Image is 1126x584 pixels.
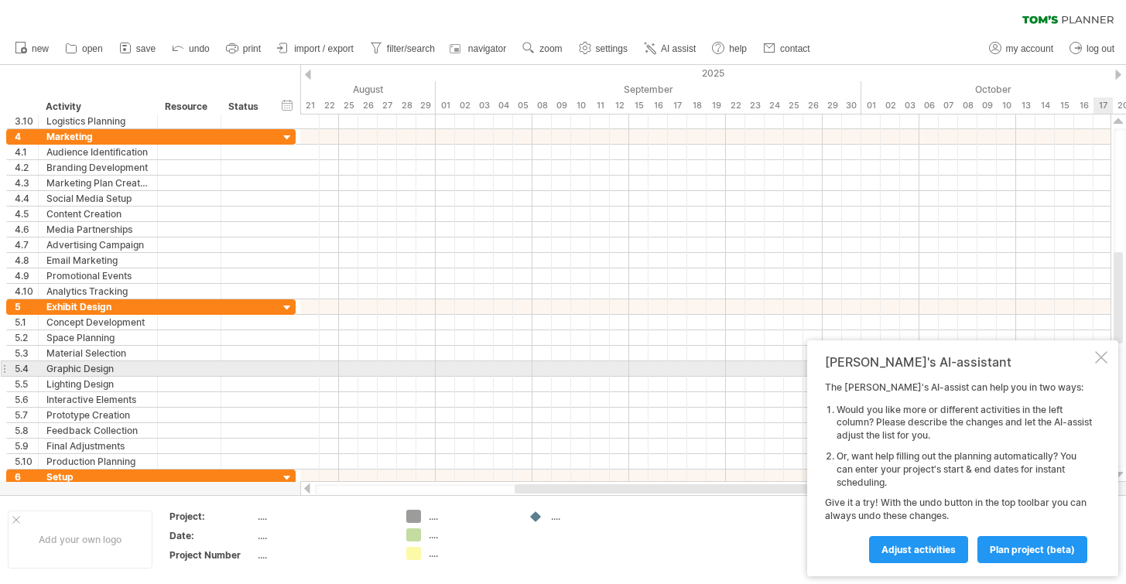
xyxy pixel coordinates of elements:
div: Tuesday, 9 September 2025 [552,97,571,114]
a: my account [985,39,1058,59]
div: Tuesday, 23 September 2025 [745,97,765,114]
div: Interactive Elements [46,392,149,407]
div: Tuesday, 30 September 2025 [842,97,861,114]
div: Activity [46,99,149,114]
div: Add your own logo [8,511,152,569]
a: import / export [273,39,358,59]
div: .... [258,548,388,562]
div: 4.5 [15,207,38,221]
div: Thursday, 16 October 2025 [1074,97,1093,114]
a: print [222,39,265,59]
div: Content Creation [46,207,149,221]
div: Wednesday, 8 October 2025 [958,97,977,114]
a: log out [1066,39,1119,59]
div: Status [228,99,262,114]
div: Friday, 3 October 2025 [900,97,919,114]
span: log out [1087,43,1114,54]
div: Tuesday, 7 October 2025 [939,97,958,114]
a: settings [575,39,632,59]
div: Thursday, 2 October 2025 [881,97,900,114]
div: Media Partnerships [46,222,149,237]
div: 5.4 [15,361,38,376]
div: Wednesday, 10 September 2025 [571,97,590,114]
span: zoom [539,43,562,54]
span: settings [596,43,628,54]
a: contact [759,39,815,59]
div: Wednesday, 24 September 2025 [765,97,784,114]
div: .... [551,510,635,523]
div: 5.1 [15,315,38,330]
div: Material Selection [46,346,149,360]
div: Friday, 22 August 2025 [320,97,339,114]
div: Logistics Planning [46,114,149,128]
div: 4.9 [15,268,38,283]
a: open [61,39,108,59]
div: Wednesday, 15 October 2025 [1055,97,1074,114]
div: Graphic Design [46,361,149,376]
div: Monday, 29 September 2025 [823,97,842,114]
div: Final Adjustments [46,439,149,453]
div: Monday, 13 October 2025 [1016,97,1035,114]
div: 5.9 [15,439,38,453]
div: .... [429,510,513,523]
div: Wednesday, 27 August 2025 [378,97,397,114]
span: undo [189,43,210,54]
div: 4 [15,129,38,144]
div: Tuesday, 14 October 2025 [1035,97,1055,114]
a: navigator [447,39,511,59]
div: Thursday, 25 September 2025 [784,97,803,114]
div: Project Number [169,548,255,562]
div: 5.5 [15,377,38,391]
div: 5.6 [15,392,38,407]
div: Monday, 8 September 2025 [532,97,552,114]
li: Or, want help filling out the planning automatically? You can enter your project's start & end da... [837,450,1092,489]
div: Analytics Tracking [46,284,149,299]
a: new [11,39,53,59]
div: Advertising Campaign [46,237,149,252]
div: Space Planning [46,330,149,345]
a: AI assist [640,39,700,59]
div: [PERSON_NAME]'s AI-assistant [825,354,1092,370]
a: save [115,39,160,59]
div: Social Media Setup [46,191,149,206]
div: Production Planning [46,454,149,469]
div: Friday, 17 October 2025 [1093,97,1113,114]
div: The [PERSON_NAME]'s AI-assist can help you in two ways: Give it a try! With the undo button in th... [825,381,1092,562]
div: 5.2 [15,330,38,345]
div: Thursday, 9 October 2025 [977,97,997,114]
span: contact [780,43,810,54]
a: undo [168,39,214,59]
div: .... [258,510,388,523]
div: .... [429,528,513,541]
span: save [136,43,156,54]
div: Friday, 19 September 2025 [707,97,726,114]
div: Concept Development [46,315,149,330]
div: Wednesday, 1 October 2025 [861,97,881,114]
a: filter/search [366,39,440,59]
div: Prototype Creation [46,408,149,422]
span: help [729,43,747,54]
div: Project: [169,510,255,523]
div: Feedback Collection [46,423,149,438]
div: Marketing [46,129,149,144]
div: Thursday, 21 August 2025 [300,97,320,114]
div: Tuesday, 2 September 2025 [455,97,474,114]
div: .... [429,547,513,560]
div: 4.3 [15,176,38,190]
div: Thursday, 11 September 2025 [590,97,610,114]
div: 5.3 [15,346,38,360]
div: Friday, 5 September 2025 [513,97,532,114]
div: 4.2 [15,160,38,175]
div: 4.4 [15,191,38,206]
div: 4.10 [15,284,38,299]
div: 4.8 [15,253,38,268]
div: Marketing Plan Creation [46,176,149,190]
span: AI assist [661,43,696,54]
div: Resource [165,99,212,114]
span: print [243,43,261,54]
div: Monday, 25 August 2025 [339,97,358,114]
div: Friday, 12 September 2025 [610,97,629,114]
div: Monday, 15 September 2025 [629,97,649,114]
span: filter/search [387,43,435,54]
span: new [32,43,49,54]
